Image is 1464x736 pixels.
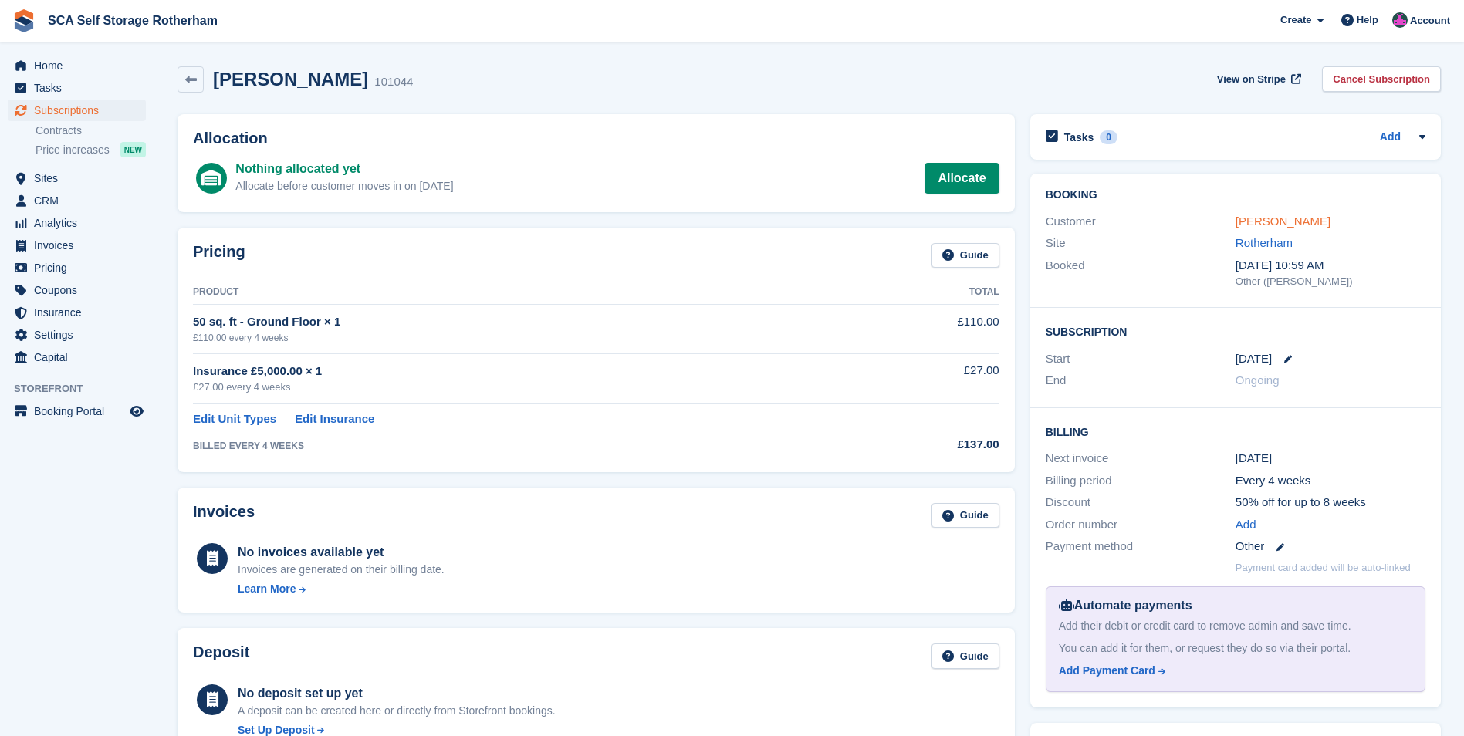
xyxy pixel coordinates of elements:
span: Insurance [34,302,127,323]
div: End [1046,372,1236,390]
div: BILLED EVERY 4 WEEKS [193,439,848,453]
h2: Subscription [1046,323,1425,339]
a: menu [8,324,146,346]
p: Payment card added will be auto-linked [1236,560,1411,576]
h2: [PERSON_NAME] [213,69,368,89]
img: stora-icon-8386f47178a22dfd0bd8f6a31ec36ba5ce8667c1dd55bd0f319d3a0aa187defe.svg [12,9,36,32]
h2: Allocation [193,130,999,147]
a: menu [8,190,146,211]
div: Next invoice [1046,450,1236,468]
a: Learn More [238,581,445,597]
div: Learn More [238,581,296,597]
span: Storefront [14,381,154,397]
div: £27.00 every 4 weeks [193,380,848,395]
a: Contracts [36,123,146,138]
a: menu [8,77,146,99]
div: Discount [1046,494,1236,511]
div: Nothing allocated yet [235,160,453,178]
a: menu [8,400,146,422]
div: Add their debit or credit card to remove admin and save time. [1059,618,1412,634]
div: Other ([PERSON_NAME]) [1236,274,1425,289]
div: Add Payment Card [1059,663,1155,679]
div: 50% off for up to 8 weeks [1236,494,1425,511]
a: Add Payment Card [1059,663,1406,679]
div: Billing period [1046,472,1236,490]
div: You can add it for them, or request they do so via their portal. [1059,640,1412,657]
div: Order number [1046,516,1236,534]
span: Booking Portal [34,400,127,422]
span: Help [1357,12,1378,28]
td: £110.00 [848,305,999,353]
span: Coupons [34,279,127,301]
div: £137.00 [848,436,999,454]
span: Sites [34,167,127,189]
a: menu [8,55,146,76]
a: menu [8,302,146,323]
a: Cancel Subscription [1322,66,1441,92]
div: Other [1236,538,1425,555]
h2: Invoices [193,503,255,528]
h2: Booking [1046,189,1425,201]
a: Rotherham [1236,236,1293,249]
a: Edit Unit Types [193,410,276,428]
a: menu [8,100,146,121]
div: 0 [1100,130,1117,144]
a: Price increases NEW [36,141,146,158]
div: Invoices are generated on their billing date. [238,562,445,578]
a: menu [8,235,146,256]
a: SCA Self Storage Rotherham [42,8,224,33]
a: Guide [931,643,999,669]
span: Subscriptions [34,100,127,121]
p: A deposit can be created here or directly from Storefront bookings. [238,703,556,719]
span: Analytics [34,212,127,234]
a: menu [8,346,146,368]
a: menu [8,279,146,301]
div: Payment method [1046,538,1236,555]
span: CRM [34,190,127,211]
span: Home [34,55,127,76]
td: £27.00 [848,353,999,403]
a: menu [8,212,146,234]
time: 2025-09-08 00:00:00 UTC [1236,350,1272,368]
div: Automate payments [1059,596,1412,615]
a: Guide [931,243,999,268]
h2: Deposit [193,643,249,669]
div: [DATE] [1236,450,1425,468]
h2: Pricing [193,243,245,268]
span: Account [1410,13,1450,29]
h2: Tasks [1064,130,1094,144]
span: Price increases [36,143,110,157]
a: Add [1380,129,1401,147]
a: Allocate [925,163,999,194]
span: Pricing [34,257,127,279]
span: Ongoing [1236,373,1280,387]
div: Every 4 weeks [1236,472,1425,490]
span: Create [1280,12,1311,28]
div: Allocate before customer moves in on [DATE] [235,178,453,194]
img: Bethany Bloodworth [1392,12,1408,28]
div: 50 sq. ft - Ground Floor × 1 [193,313,848,331]
div: No deposit set up yet [238,684,556,703]
span: Capital [34,346,127,368]
div: £110.00 every 4 weeks [193,331,848,345]
a: Preview store [127,402,146,420]
a: Add [1236,516,1256,534]
span: Invoices [34,235,127,256]
div: Insurance £5,000.00 × 1 [193,363,848,380]
div: No invoices available yet [238,543,445,562]
a: menu [8,167,146,189]
a: Guide [931,503,999,528]
div: NEW [120,142,146,157]
div: [DATE] 10:59 AM [1236,257,1425,275]
div: 101044 [374,73,413,91]
span: View on Stripe [1217,72,1286,87]
span: Settings [34,324,127,346]
span: Tasks [34,77,127,99]
div: Site [1046,235,1236,252]
a: menu [8,257,146,279]
th: Product [193,280,848,305]
h2: Billing [1046,424,1425,439]
div: Booked [1046,257,1236,289]
a: Edit Insurance [295,410,374,428]
a: [PERSON_NAME] [1236,214,1330,228]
